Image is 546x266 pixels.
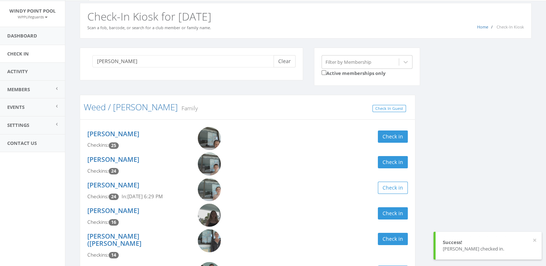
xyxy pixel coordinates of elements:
[378,207,408,220] button: Check in
[7,86,30,93] span: Members
[198,152,221,176] img: Max_Weed.png
[87,232,141,248] a: [PERSON_NAME] ([PERSON_NAME]
[326,58,371,65] div: Filter by Membership
[477,24,488,30] a: Home
[378,233,408,245] button: Check in
[87,142,109,148] span: Checkins:
[7,122,29,128] span: Settings
[109,252,119,258] span: Checkin count
[7,140,37,146] span: Contact Us
[18,14,48,19] small: WPPLifeguards
[533,237,537,244] button: ×
[322,69,385,77] label: Active memberships only
[198,204,221,227] img: Molly_Tackett.png
[122,193,163,200] span: In: [DATE] 6:29 PM
[443,245,534,252] div: [PERSON_NAME] checked in.
[443,239,534,246] div: Success!
[9,8,56,14] span: Windy Point Pool
[274,55,296,67] button: Clear
[18,13,48,20] a: WPPLifeguards
[7,104,25,110] span: Events
[198,127,221,150] img: Connor_Weed.png
[178,104,198,112] small: Family
[87,252,109,258] span: Checkins:
[378,156,408,168] button: Check in
[84,101,178,113] a: Weed / [PERSON_NAME]
[378,130,408,143] button: Check in
[372,105,406,112] a: Check In Guest
[87,10,524,22] h2: Check-In Kiosk for [DATE]
[497,24,524,30] span: Check-In Kiosk
[109,168,119,174] span: Checkin count
[109,142,119,149] span: Checkin count
[87,206,139,215] a: [PERSON_NAME]
[322,70,326,75] input: Active memberships only
[87,129,139,138] a: [PERSON_NAME]
[87,25,211,30] small: Scan a fob, barcode, or search for a club member or family name.
[87,193,109,200] span: Checkins:
[87,168,109,174] span: Checkins:
[198,178,221,201] img: Leon_Tackett.png
[92,55,279,67] input: Search a name to check in
[87,181,139,189] a: [PERSON_NAME]
[109,219,119,226] span: Checkin count
[87,155,139,164] a: [PERSON_NAME]
[198,229,221,252] img: Kathryn_Katy_Tackett.png
[109,194,119,200] span: Checkin count
[378,182,408,194] button: Check in
[87,219,109,225] span: Checkins:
